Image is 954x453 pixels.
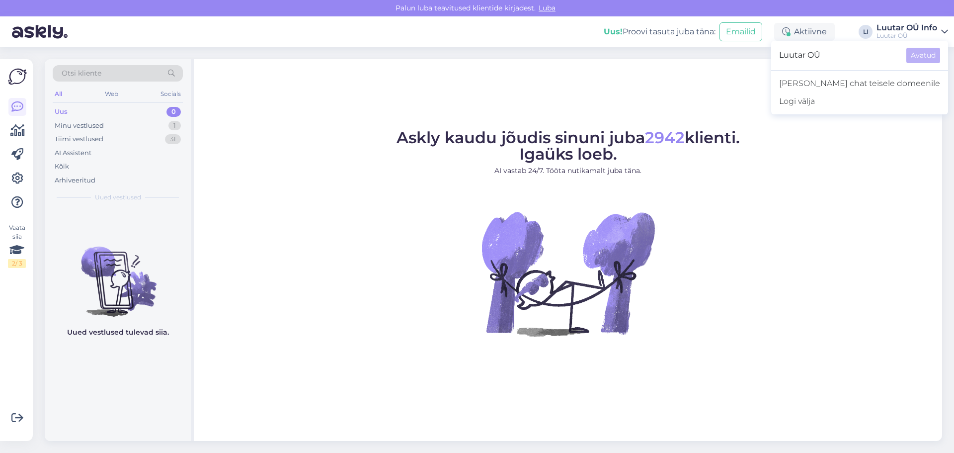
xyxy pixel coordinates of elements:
[166,107,181,117] div: 0
[8,67,27,86] img: Askly Logo
[55,148,91,158] div: AI Assistent
[859,25,873,39] div: LI
[55,121,104,131] div: Minu vestlused
[159,88,183,100] div: Socials
[645,128,685,147] span: 2942
[397,166,740,176] p: AI vastab 24/7. Tööta nutikamalt juba täna.
[771,75,948,92] a: [PERSON_NAME] chat teisele domeenile
[53,88,64,100] div: All
[478,184,657,363] img: No Chat active
[8,223,26,268] div: Vaata siia
[719,22,762,41] button: Emailid
[771,92,948,110] div: Logi välja
[536,3,558,12] span: Luba
[95,193,141,202] span: Uued vestlused
[168,121,181,131] div: 1
[876,24,937,32] div: Luutar OÜ Info
[55,134,103,144] div: Tiimi vestlused
[55,107,68,117] div: Uus
[876,32,937,40] div: Luutar OÜ
[779,48,898,63] span: Luutar OÜ
[103,88,120,100] div: Web
[876,24,948,40] a: Luutar OÜ InfoLuutar OÜ
[55,176,95,185] div: Arhiveeritud
[67,327,169,338] p: Uued vestlused tulevad siia.
[906,48,940,63] button: Avatud
[45,229,191,318] img: No chats
[604,27,623,36] b: Uus!
[62,68,101,79] span: Otsi kliente
[55,162,69,172] div: Kõik
[604,26,715,38] div: Proovi tasuta juba täna:
[397,128,740,164] span: Askly kaudu jõudis sinuni juba klienti. Igaüks loeb.
[8,259,26,268] div: 2 / 3
[774,23,835,41] div: Aktiivne
[165,134,181,144] div: 31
